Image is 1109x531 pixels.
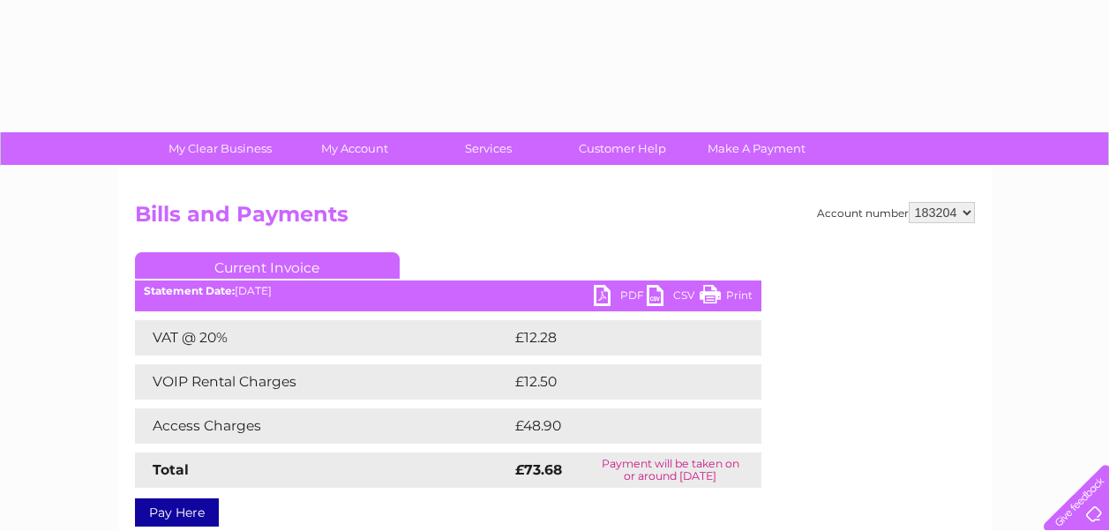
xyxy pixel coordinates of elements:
[700,285,753,310] a: Print
[817,202,975,223] div: Account number
[594,285,647,310] a: PDF
[515,461,562,478] strong: £73.68
[153,461,189,478] strong: Total
[511,408,727,444] td: £48.90
[135,285,761,297] div: [DATE]
[135,364,511,400] td: VOIP Rental Charges
[511,320,724,355] td: £12.28
[684,132,829,165] a: Make A Payment
[135,498,219,527] a: Pay Here
[416,132,561,165] a: Services
[580,452,761,488] td: Payment will be taken on or around [DATE]
[281,132,427,165] a: My Account
[135,320,511,355] td: VAT @ 20%
[144,284,235,297] b: Statement Date:
[135,202,975,236] h2: Bills and Payments
[135,408,511,444] td: Access Charges
[647,285,700,310] a: CSV
[147,132,293,165] a: My Clear Business
[511,364,724,400] td: £12.50
[135,252,400,279] a: Current Invoice
[550,132,695,165] a: Customer Help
